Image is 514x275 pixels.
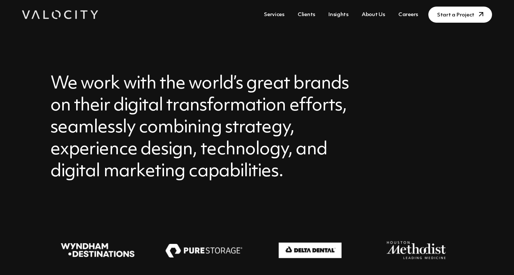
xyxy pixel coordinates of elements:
a: About Us [359,8,388,22]
a: Start a Project [428,7,492,23]
a: Clients [295,8,318,22]
img: Valocity Digital [22,10,98,19]
a: Careers [395,8,421,22]
h3: We work with the world’s great brands on their digital transformation efforts, seamlessly combini... [51,73,360,183]
a: Services [261,8,287,22]
a: Insights [325,8,351,22]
